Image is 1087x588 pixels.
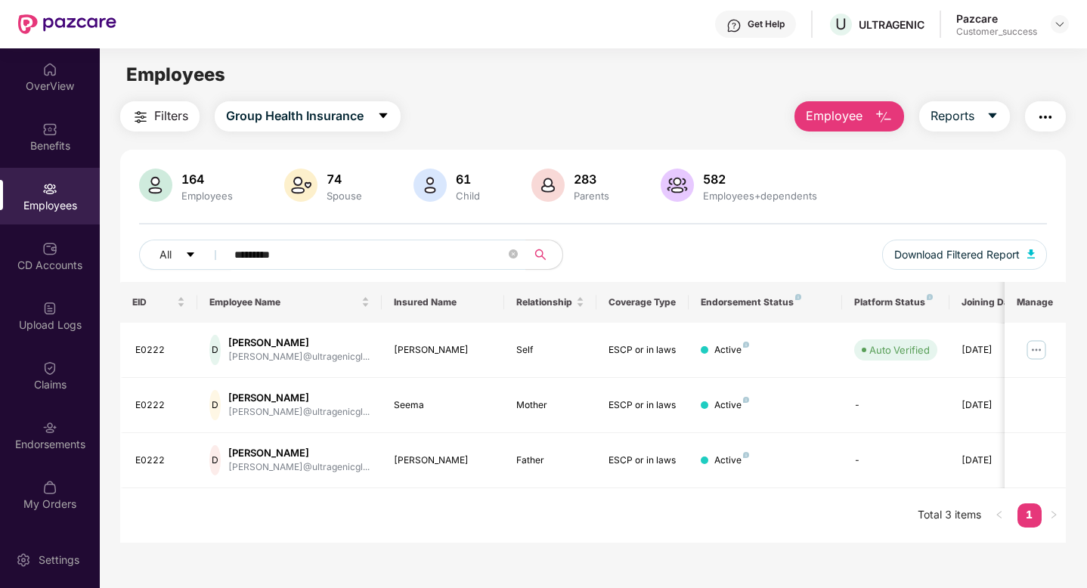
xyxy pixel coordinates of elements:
div: Active [714,398,749,413]
div: ESCP or in laws [609,343,677,357]
div: ESCP or in laws [609,398,677,413]
div: Active [714,453,749,468]
div: E0222 [135,398,185,413]
div: Father [516,453,584,468]
th: Joining Date [949,282,1042,323]
th: EID [120,282,197,323]
img: svg+xml;base64,PHN2ZyB4bWxucz0iaHR0cDovL3d3dy53My5vcmcvMjAwMC9zdmciIHdpZHRoPSI4IiBoZWlnaHQ9IjgiIH... [795,294,801,300]
span: EID [132,296,174,308]
img: svg+xml;base64,PHN2ZyB4bWxucz0iaHR0cDovL3d3dy53My5vcmcvMjAwMC9zdmciIHdpZHRoPSI4IiBoZWlnaHQ9IjgiIH... [743,342,749,348]
div: [PERSON_NAME] [228,446,370,460]
img: svg+xml;base64,PHN2ZyB4bWxucz0iaHR0cDovL3d3dy53My5vcmcvMjAwMC9zdmciIHdpZHRoPSI4IiBoZWlnaHQ9IjgiIH... [743,397,749,403]
span: left [995,510,1004,519]
div: Parents [571,190,612,202]
div: D [209,390,221,420]
img: svg+xml;base64,PHN2ZyB4bWxucz0iaHR0cDovL3d3dy53My5vcmcvMjAwMC9zdmciIHdpZHRoPSI4IiBoZWlnaHQ9IjgiIH... [743,452,749,458]
span: search [525,249,555,261]
li: 1 [1017,503,1042,528]
div: Employees+dependents [700,190,820,202]
button: Allcaret-down [139,240,231,270]
div: Customer_success [956,26,1037,38]
img: svg+xml;base64,PHN2ZyB4bWxucz0iaHR0cDovL3d3dy53My5vcmcvMjAwMC9zdmciIHhtbG5zOnhsaW5rPSJodHRwOi8vd3... [284,169,317,202]
button: Download Filtered Report [882,240,1047,270]
div: [PERSON_NAME] [228,336,370,350]
img: svg+xml;base64,PHN2ZyBpZD0iRW5kb3JzZW1lbnRzIiB4bWxucz0iaHR0cDovL3d3dy53My5vcmcvMjAwMC9zdmciIHdpZH... [42,420,57,435]
span: Group Health Insurance [226,107,364,125]
div: Mother [516,398,584,413]
div: Pazcare [956,11,1037,26]
img: svg+xml;base64,PHN2ZyB4bWxucz0iaHR0cDovL3d3dy53My5vcmcvMjAwMC9zdmciIHhtbG5zOnhsaW5rPSJodHRwOi8vd3... [661,169,694,202]
img: svg+xml;base64,PHN2ZyBpZD0iU2V0dGluZy0yMHgyMCIgeG1sbnM9Imh0dHA6Ly93d3cudzMub3JnLzIwMDAvc3ZnIiB3aW... [16,552,31,568]
div: D [209,445,221,475]
span: All [159,246,172,263]
a: 1 [1017,503,1042,526]
div: Settings [34,552,84,568]
div: Employees [178,190,236,202]
th: Manage [1005,282,1066,323]
img: svg+xml;base64,PHN2ZyBpZD0iVXBsb2FkX0xvZ3MiIGRhdGEtbmFtZT0iVXBsb2FkIExvZ3MiIHhtbG5zPSJodHRwOi8vd3... [42,301,57,316]
img: svg+xml;base64,PHN2ZyB4bWxucz0iaHR0cDovL3d3dy53My5vcmcvMjAwMC9zdmciIHhtbG5zOnhsaW5rPSJodHRwOi8vd3... [1027,249,1035,258]
div: Seema [394,398,493,413]
button: Reportscaret-down [919,101,1010,132]
th: Relationship [504,282,596,323]
div: [DATE] [962,398,1030,413]
div: 283 [571,172,612,187]
img: svg+xml;base64,PHN2ZyBpZD0iRHJvcGRvd24tMzJ4MzIiIHhtbG5zPSJodHRwOi8vd3d3LnczLm9yZy8yMDAwL3N2ZyIgd2... [1054,18,1066,30]
span: right [1049,510,1058,519]
span: caret-down [377,110,389,123]
span: Employee [806,107,862,125]
span: caret-down [185,249,196,262]
img: svg+xml;base64,PHN2ZyB4bWxucz0iaHR0cDovL3d3dy53My5vcmcvMjAwMC9zdmciIHdpZHRoPSI4IiBoZWlnaHQ9IjgiIH... [927,294,933,300]
li: Previous Page [987,503,1011,528]
span: Reports [931,107,974,125]
div: ULTRAGENIC [859,17,924,32]
div: [PERSON_NAME]@ultragenicgl... [228,350,370,364]
div: [PERSON_NAME] [228,391,370,405]
img: svg+xml;base64,PHN2ZyB4bWxucz0iaHR0cDovL3d3dy53My5vcmcvMjAwMC9zdmciIHhtbG5zOnhsaW5rPSJodHRwOi8vd3... [413,169,447,202]
div: ESCP or in laws [609,453,677,468]
div: Active [714,343,749,357]
div: Self [516,343,584,357]
img: svg+xml;base64,PHN2ZyB4bWxucz0iaHR0cDovL3d3dy53My5vcmcvMjAwMC9zdmciIHhtbG5zOnhsaW5rPSJodHRwOi8vd3... [875,108,893,126]
img: svg+xml;base64,PHN2ZyBpZD0iSG9tZSIgeG1sbnM9Imh0dHA6Ly93d3cudzMub3JnLzIwMDAvc3ZnIiB3aWR0aD0iMjAiIG... [42,62,57,77]
span: close-circle [509,248,518,262]
div: 164 [178,172,236,187]
div: Child [453,190,483,202]
img: svg+xml;base64,PHN2ZyBpZD0iQ0RfQWNjb3VudHMiIGRhdGEtbmFtZT0iQ0QgQWNjb3VudHMiIHhtbG5zPSJodHRwOi8vd3... [42,241,57,256]
button: Filters [120,101,200,132]
img: svg+xml;base64,PHN2ZyB4bWxucz0iaHR0cDovL3d3dy53My5vcmcvMjAwMC9zdmciIHhtbG5zOnhsaW5rPSJodHRwOi8vd3... [531,169,565,202]
img: manageButton [1024,338,1048,362]
td: - [842,433,949,488]
span: U [835,15,847,33]
span: Filters [154,107,188,125]
div: Endorsement Status [701,296,830,308]
div: Get Help [748,18,785,30]
div: [DATE] [962,343,1030,357]
span: Employee Name [209,296,358,308]
div: 74 [324,172,365,187]
li: Total 3 items [918,503,981,528]
div: [PERSON_NAME] [394,453,493,468]
span: caret-down [986,110,999,123]
div: [PERSON_NAME] [394,343,493,357]
span: close-circle [509,249,518,258]
div: 61 [453,172,483,187]
button: search [525,240,563,270]
img: svg+xml;base64,PHN2ZyB4bWxucz0iaHR0cDovL3d3dy53My5vcmcvMjAwMC9zdmciIHdpZHRoPSIyNCIgaGVpZ2h0PSIyNC... [1036,108,1054,126]
div: D [209,335,221,365]
img: svg+xml;base64,PHN2ZyB4bWxucz0iaHR0cDovL3d3dy53My5vcmcvMjAwMC9zdmciIHhtbG5zOnhsaW5rPSJodHRwOi8vd3... [139,169,172,202]
div: E0222 [135,453,185,468]
img: svg+xml;base64,PHN2ZyBpZD0iSGVscC0zMngzMiIgeG1sbnM9Imh0dHA6Ly93d3cudzMub3JnLzIwMDAvc3ZnIiB3aWR0aD... [726,18,742,33]
div: Spouse [324,190,365,202]
span: Relationship [516,296,573,308]
button: Employee [794,101,904,132]
button: Group Health Insurancecaret-down [215,101,401,132]
img: New Pazcare Logo [18,14,116,34]
td: - [842,378,949,433]
span: Employees [126,63,225,85]
th: Insured Name [382,282,505,323]
th: Coverage Type [596,282,689,323]
img: svg+xml;base64,PHN2ZyBpZD0iQ2xhaW0iIHhtbG5zPSJodHRwOi8vd3d3LnczLm9yZy8yMDAwL3N2ZyIgd2lkdGg9IjIwIi... [42,361,57,376]
button: right [1042,503,1066,528]
div: [PERSON_NAME]@ultragenicgl... [228,460,370,475]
